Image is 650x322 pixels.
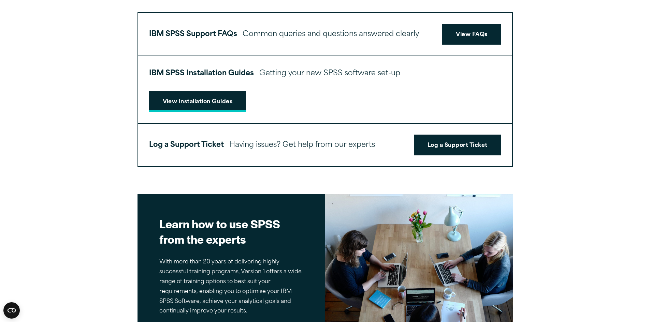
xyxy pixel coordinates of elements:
[259,67,400,80] p: Getting your new SPSS software set-up
[149,139,224,152] h3: Log a Support Ticket
[243,28,419,41] p: Common queries and questions answered clearly
[149,91,246,112] a: View Installation Guides
[414,135,501,156] a: Log a Support Ticket
[149,67,254,80] h3: IBM SPSS Installation Guides
[149,28,237,41] h3: IBM SPSS Support FAQs
[159,216,303,247] h2: Learn how to use SPSS from the experts
[229,139,375,152] p: Having issues? Get help from our experts
[159,257,303,316] p: With more than 20 years of delivering highly successful training programs, Version 1 offers a wid...
[3,302,20,319] button: Open CMP widget
[442,24,501,45] a: View FAQs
